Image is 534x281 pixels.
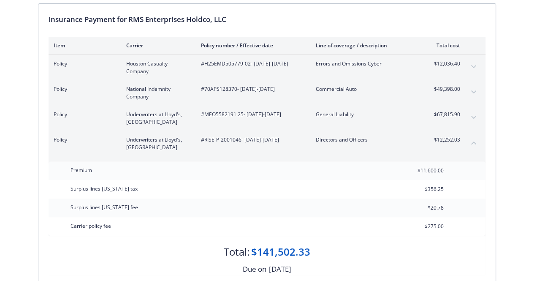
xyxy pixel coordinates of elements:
span: Houston Casualty Company [126,60,187,75]
span: Errors and Omissions Cyber [316,60,415,68]
div: PolicyUnderwriters at Lloyd's, [GEOGRAPHIC_DATA]#RISE-P-2001046- [DATE]-[DATE]Directors and Offic... [49,131,485,156]
input: 0.00 [394,183,449,196]
span: Carrier policy fee [70,222,111,229]
span: General Liability [316,111,415,118]
input: 0.00 [394,202,449,214]
span: National Indemnity Company [126,85,187,101]
div: PolicyHouston Casualty Company#H25EMD505779-02- [DATE]-[DATE]Errors and Omissions Cyber$12,036.40... [49,55,485,80]
span: Directors and Officers [316,136,415,144]
div: [DATE] [269,264,291,275]
span: Surplus lines [US_STATE] tax [70,185,138,192]
button: expand content [467,85,480,99]
span: Policy [54,60,113,68]
span: $12,252.03 [428,136,460,144]
div: $141,502.33 [251,245,310,259]
span: Underwriters at Lloyd's, [GEOGRAPHIC_DATA] [126,136,187,151]
span: Underwriters at Lloyd's, [GEOGRAPHIC_DATA] [126,111,187,126]
input: 0.00 [394,220,449,233]
div: Total: [224,245,249,259]
div: Insurance Payment for RMS Enterprises Holdco, LLC [49,14,485,25]
span: $12,036.40 [428,60,460,68]
div: Total cost [428,42,460,49]
div: Due on [243,264,266,275]
input: 0.00 [394,164,449,177]
span: Policy [54,136,113,144]
div: Item [54,42,113,49]
span: Policy [54,111,113,118]
div: PolicyUnderwriters at Lloyd's, [GEOGRAPHIC_DATA]#MEO5582191.25- [DATE]-[DATE]General Liability$67... [49,106,485,131]
span: Commercial Auto [316,85,415,93]
span: #H25EMD505779-02 - [DATE]-[DATE] [201,60,302,68]
button: collapse content [467,136,480,150]
div: PolicyNational Indemnity Company#70APS128370- [DATE]-[DATE]Commercial Auto$49,398.00expand content [49,80,485,106]
span: #RISE-P-2001046 - [DATE]-[DATE] [201,136,302,144]
div: Policy number / Effective date [201,42,302,49]
span: #70APS128370 - [DATE]-[DATE] [201,85,302,93]
button: expand content [467,60,480,74]
span: $49,398.00 [428,85,460,93]
span: #MEO5582191.25 - [DATE]-[DATE] [201,111,302,118]
span: Premium [70,166,92,174]
button: expand content [467,111,480,124]
span: Policy [54,85,113,93]
div: Carrier [126,42,187,49]
div: Line of coverage / description [316,42,415,49]
span: Surplus lines [US_STATE] fee [70,204,138,211]
span: $67,815.90 [428,111,460,118]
